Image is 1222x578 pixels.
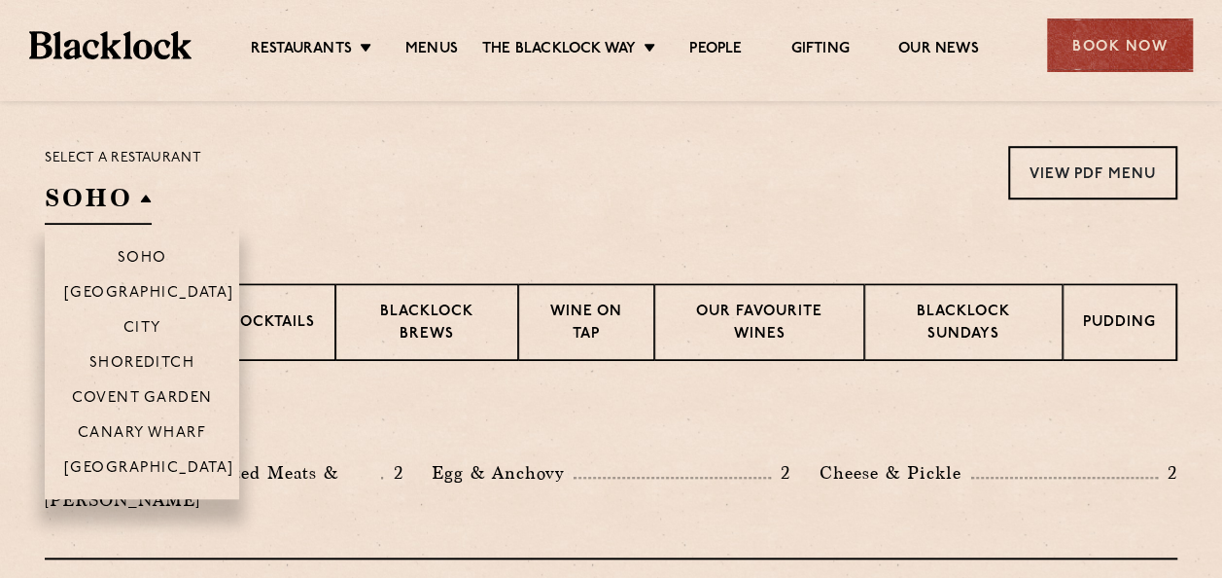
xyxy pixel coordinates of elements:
[539,302,634,347] p: Wine on Tap
[29,31,192,58] img: BL_Textured_Logo-footer-cropped.svg
[72,390,213,410] p: Covent Garden
[689,40,742,61] a: People
[228,312,315,337] p: Cocktails
[45,410,1177,435] h3: Pre Chop Bites
[123,320,161,340] p: City
[45,146,201,171] p: Select a restaurant
[1158,460,1177,486] p: 2
[885,302,1042,347] p: Blacklock Sundays
[251,40,352,61] a: Restaurants
[432,459,574,487] p: Egg & Anchovy
[1047,18,1193,72] div: Book Now
[675,302,843,347] p: Our favourite wines
[405,40,458,61] a: Menus
[356,302,498,347] p: Blacklock Brews
[89,355,195,375] p: Shoreditch
[482,40,636,61] a: The Blacklock Way
[771,460,790,486] p: 2
[790,40,849,61] a: Gifting
[78,425,206,445] p: Canary Wharf
[45,181,152,225] h2: SOHO
[898,40,979,61] a: Our News
[64,285,234,305] p: [GEOGRAPHIC_DATA]
[1008,146,1177,199] a: View PDF Menu
[118,250,167,270] p: Soho
[1083,312,1156,337] p: Pudding
[820,459,971,487] p: Cheese & Pickle
[383,460,402,486] p: 2
[64,460,234,480] p: [GEOGRAPHIC_DATA]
